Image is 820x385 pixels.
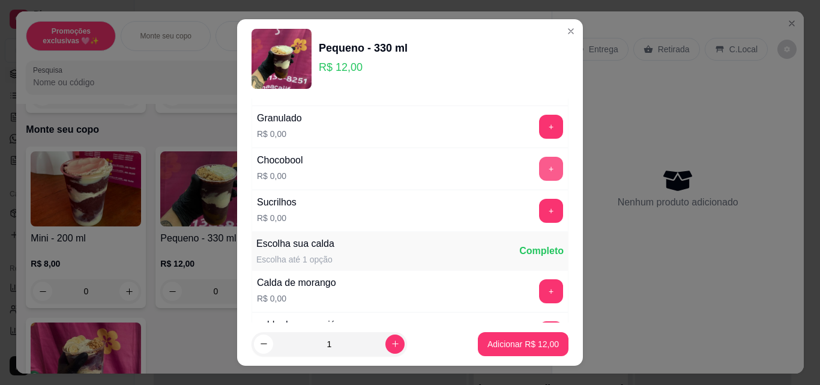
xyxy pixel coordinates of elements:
button: add [539,321,563,345]
p: R$ 0,00 [257,128,302,140]
button: Close [561,22,580,41]
div: Pequeno - 330 ml [319,40,408,56]
p: R$ 0,00 [257,212,297,224]
div: Sucrilhos [257,195,297,210]
p: R$ 0,00 [257,170,303,182]
div: Calda de morango [257,276,336,290]
button: increase-product-quantity [385,335,405,354]
img: product-image [252,29,312,89]
button: Adicionar R$ 12,00 [478,332,568,356]
button: add [539,279,563,303]
div: Granulado [257,111,302,126]
div: Escolha sua calda [256,237,334,251]
div: calda de maracujá [257,318,336,332]
button: add [539,199,563,223]
p: R$ 0,00 [257,293,336,305]
div: Escolha até 1 opção [256,253,334,265]
p: R$ 12,00 [319,59,408,76]
div: Completo [519,244,564,258]
button: decrease-product-quantity [254,335,273,354]
div: Chocobool [257,153,303,168]
button: add [539,115,563,139]
p: Adicionar R$ 12,00 [487,338,559,350]
button: add [539,157,563,181]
